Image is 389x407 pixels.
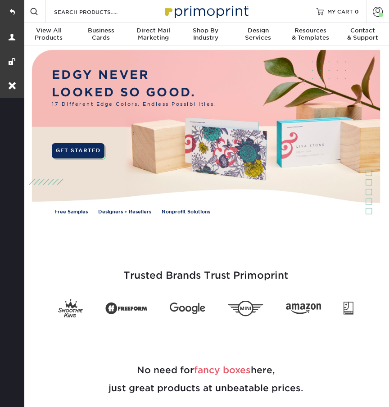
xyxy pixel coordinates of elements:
div: & Support [337,27,389,41]
a: Shop ByIndustry [180,23,232,47]
img: Primoprint [161,1,251,21]
a: Direct MailMarketing [127,23,180,47]
div: & Templates [284,27,336,41]
a: Designers + Resellers [98,208,151,216]
img: Google [170,303,205,314]
img: Freeform [105,299,147,318]
img: Smoothie King [58,299,83,317]
h3: Trusted Brands Trust Primoprint [29,248,382,292]
div: Industry [180,27,232,41]
span: MY CART [327,8,353,15]
a: GET STARTED [52,143,104,158]
span: Resources [284,27,336,34]
a: Contact& Support [337,23,389,47]
a: Nonprofit Solutions [162,208,210,216]
div: Products [23,27,75,41]
a: View AllProducts [23,23,75,47]
span: View All [23,27,75,34]
span: Shop By [180,27,232,34]
div: Marketing [127,27,180,41]
span: 17 Different Edge Colors. Endless Possibilities. [52,101,217,108]
input: SEARCH PRODUCTS..... [53,6,141,17]
span: Business [75,27,127,34]
img: Mini [228,301,263,317]
img: Goodwill [344,302,353,315]
span: Contact [337,27,389,34]
a: Resources& Templates [284,23,336,47]
p: LOOKED SO GOOD. [52,84,217,101]
div: Cards [75,27,127,41]
p: EDGY NEVER [52,66,217,84]
span: 0 [355,8,359,14]
span: fancy boxes [194,365,251,375]
a: DesignServices [232,23,284,47]
span: Design [232,27,284,34]
a: Free Samples [54,208,88,216]
div: Services [232,27,284,41]
span: Direct Mail [127,27,180,34]
img: Amazon [286,303,321,314]
a: BusinessCards [75,23,127,47]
